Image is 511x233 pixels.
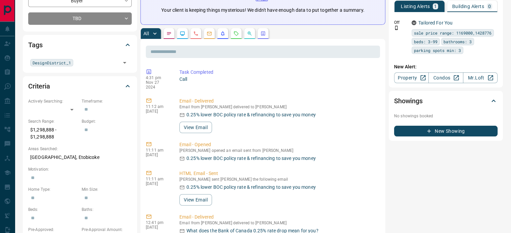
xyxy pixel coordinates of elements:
[428,72,463,83] a: Condos
[146,181,169,186] p: [DATE]
[394,25,399,30] svg: Push Notification Only
[179,76,377,83] p: Call
[394,72,429,83] a: Property
[488,4,491,9] p: 0
[463,72,498,83] a: Mr.Loft
[179,105,377,109] p: Email from [PERSON_NAME] delivered to [PERSON_NAME]
[394,96,423,106] h2: Showings
[394,113,498,119] p: No showings booked
[412,20,416,25] div: mrloft.ca
[247,31,252,36] svg: Opportunities
[193,31,199,36] svg: Calls
[179,194,212,206] button: View Email
[146,220,169,225] p: 12:41 pm
[452,4,484,9] p: Building Alerts
[28,146,132,152] p: Areas Searched:
[146,104,169,109] p: 11:12 am
[394,93,498,109] div: Showings
[179,141,377,148] p: Email - Opened
[146,153,169,157] p: [DATE]
[143,31,149,36] p: All
[82,207,132,213] p: Baths:
[179,69,377,76] p: Task Completed
[434,4,437,9] p: 1
[28,118,78,124] p: Search Range:
[166,31,172,36] svg: Notes
[82,227,132,233] p: Pre-Approval Amount:
[401,4,430,9] p: Listing Alerts
[146,225,169,230] p: [DATE]
[179,177,377,182] p: [PERSON_NAME] sent [PERSON_NAME] the following email
[28,124,78,142] p: $1,298,888 - $1,298,888
[220,31,225,36] svg: Listing Alerts
[414,38,437,45] span: beds: 3-99
[179,170,377,177] p: HTML Email - Sent
[260,31,266,36] svg: Agent Actions
[179,221,377,225] p: Email from [PERSON_NAME] delivered to [PERSON_NAME]
[414,47,461,54] span: parking spots min: 3
[146,177,169,181] p: 11:11 am
[82,186,132,192] p: Min Size:
[28,12,132,25] div: TBD
[414,30,492,36] span: sale price range: 1169000,1428776
[186,184,316,191] p: 0.25% lower BOC policy rate & refinancing to save you money
[82,118,132,124] p: Budget:
[28,81,50,92] h2: Criteria
[146,109,169,114] p: [DATE]
[443,38,472,45] span: bathrooms: 3
[179,98,377,105] p: Email - Delivered
[394,63,498,70] p: New Alert:
[233,31,239,36] svg: Requests
[28,207,78,213] p: Beds:
[28,152,132,163] p: [GEOGRAPHIC_DATA], Etobicoke
[28,78,132,94] div: Criteria
[33,59,71,66] span: DesignDistrict_1
[28,166,132,172] p: Motivation:
[418,20,453,25] a: Tailored For You
[28,186,78,192] p: Home Type:
[28,37,132,53] div: Tags
[179,148,377,153] p: [PERSON_NAME] opened an email sent from [PERSON_NAME]
[28,227,78,233] p: Pre-Approved:
[394,19,408,25] p: Off
[82,98,132,104] p: Timeframe:
[186,111,316,118] p: 0.25% lower BOC policy rate & refinancing to save you money
[179,122,212,133] button: View Email
[146,148,169,153] p: 11:11 am
[120,58,129,67] button: Open
[179,214,377,221] p: Email - Delivered
[180,31,185,36] svg: Lead Browsing Activity
[394,126,498,136] button: New Showing
[146,75,169,80] p: 4:31 pm
[146,80,169,90] p: Nov 27 2024
[161,7,364,14] p: Your client is keeping things mysterious! We didn't have enough data to put together a summary.
[28,40,42,50] h2: Tags
[28,98,78,104] p: Actively Searching:
[207,31,212,36] svg: Emails
[186,155,316,162] p: 0.25% lower BOC policy rate & refinancing to save you money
